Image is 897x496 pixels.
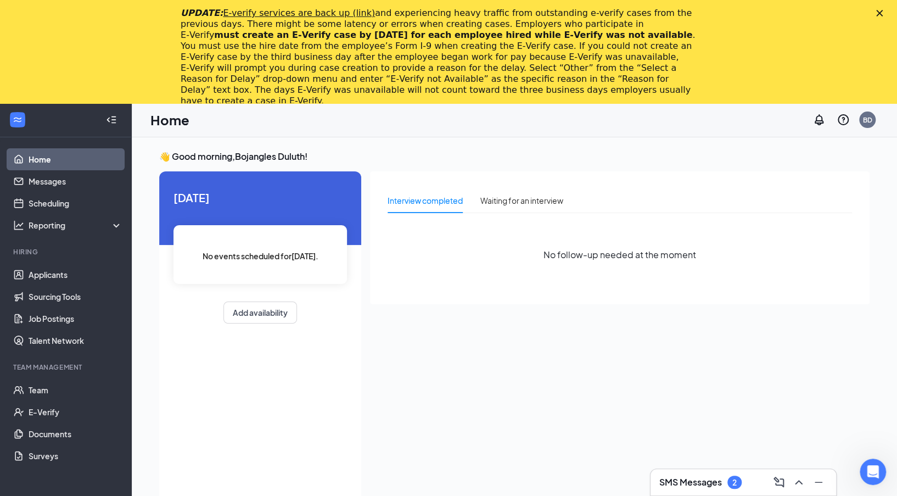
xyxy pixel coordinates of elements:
h1: Home [150,110,189,129]
a: E-Verify [29,401,122,423]
svg: ChevronUp [792,476,805,489]
a: Messages [29,170,122,192]
div: Team Management [13,363,120,372]
div: Close [876,10,887,16]
a: Surveys [29,445,122,467]
button: Minimize [810,473,827,491]
a: Talent Network [29,330,122,352]
svg: Notifications [812,113,826,126]
div: Interview completed [388,194,463,207]
button: ComposeMessage [770,473,788,491]
button: ChevronUp [790,473,808,491]
div: BD [863,115,872,125]
i: UPDATE: [181,8,375,18]
div: 2 [732,478,737,487]
button: Add availability [223,302,297,324]
a: Job Postings [29,308,122,330]
svg: Minimize [812,476,825,489]
iframe: Intercom live chat [860,459,886,485]
svg: Collapse [106,114,117,125]
span: No events scheduled for [DATE] . [203,250,318,262]
a: Home [29,148,122,170]
a: Scheduling [29,192,122,214]
a: Documents [29,423,122,445]
svg: WorkstreamLogo [12,114,23,125]
span: No follow-up needed at the moment [543,248,696,261]
h3: SMS Messages [659,476,722,488]
div: and experiencing heavy traffic from outstanding e-verify cases from the previous days. There migh... [181,8,699,107]
a: Sourcing Tools [29,286,122,308]
span: [DATE] [173,189,347,206]
svg: ComposeMessage [772,476,786,489]
h3: 👋 Good morning, Bojangles Duluth ! [159,151,870,163]
a: Team [29,379,122,401]
svg: Analysis [13,220,24,231]
b: must create an E‑Verify case by [DATE] for each employee hired while E‑Verify was not available [214,30,692,40]
svg: QuestionInfo [837,113,850,126]
a: E-verify services are back up (link) [223,8,375,18]
div: Reporting [29,220,123,231]
div: Waiting for an interview [480,194,563,207]
div: Hiring [13,247,120,257]
a: Applicants [29,264,122,286]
